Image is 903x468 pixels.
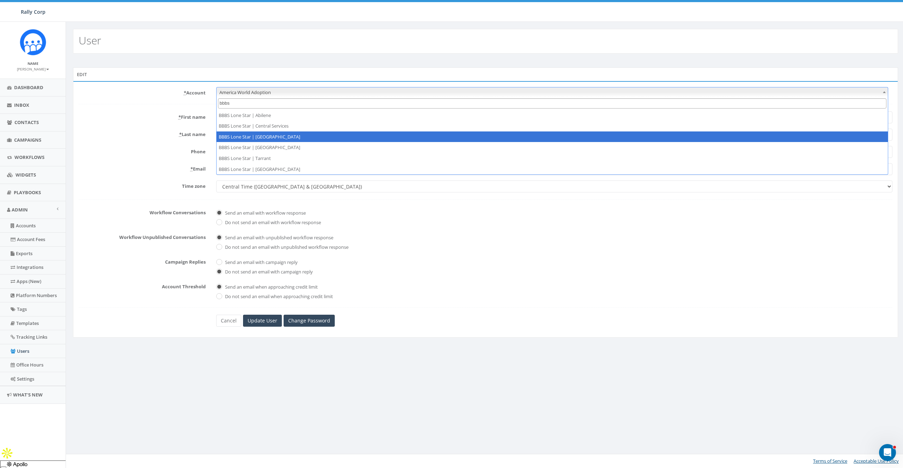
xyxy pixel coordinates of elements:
li: BBBS Lone Star | Tarrant [217,153,888,164]
li: BBBS Lone Star | Abilene [217,110,888,121]
span: Dashboard [14,84,43,91]
label: Do not send an email with workflow response [223,219,321,226]
label: Last name [73,129,211,138]
a: Acceptable Use Policy [854,458,899,464]
input: Search [218,98,886,109]
label: Workflow Unpublished Conversations [73,232,211,241]
a: Terms of Service [813,458,847,464]
h2: User [79,35,101,46]
label: Email [73,163,211,172]
label: Do not send an email with campaign reply [223,269,313,276]
div: Edit [73,67,898,81]
iframe: Intercom live chat [879,444,896,461]
label: Send an email with campaign reply [223,259,298,266]
span: Rally Corp [21,8,46,15]
input: Update User [243,315,282,327]
abbr: required [190,166,193,172]
span: America World Adoption [216,87,888,97]
label: First name [73,111,211,121]
li: BBBS Lone Star | Central Services [217,121,888,131]
label: Time zone [73,180,211,190]
label: Workflow Conversations [73,207,211,216]
abbr: required [179,131,182,137]
label: Phone [73,146,211,155]
li: BBBS Lone Star | [GEOGRAPHIC_DATA] [217,142,888,153]
li: BBBS Lone Star | [GEOGRAPHIC_DATA] [217,164,888,175]
label: Account [73,87,211,96]
span: Playbooks [14,189,41,196]
a: Change Password [284,315,335,327]
img: Icon_1.png [20,29,46,55]
label: Send an email with workflow response [223,210,306,217]
abbr: required [178,114,181,120]
a: Cancel [216,315,241,327]
span: Widgets [16,172,36,178]
li: BBBS Lone Star | [GEOGRAPHIC_DATA] [217,131,888,142]
span: Admin [12,207,28,213]
label: Send an email when approaching credit limit [223,284,318,291]
label: Account Threshold [73,281,211,290]
label: Campaign Replies [73,256,211,265]
span: Workflows [14,154,44,160]
small: Name [28,61,38,66]
span: Contacts [14,119,39,125]
label: Do not send an email with unpublished workflow response [223,244,349,251]
label: Do not send an email when approaching credit limit [223,293,333,300]
span: What's New [13,392,43,398]
span: Campaigns [14,137,41,143]
small: [PERSON_NAME] [17,67,49,72]
label: Send an email with unpublished workflow response [223,234,333,241]
span: America World Adoption [217,87,888,97]
abbr: required [184,90,186,96]
a: [PERSON_NAME] [17,66,49,72]
span: Inbox [14,102,29,108]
